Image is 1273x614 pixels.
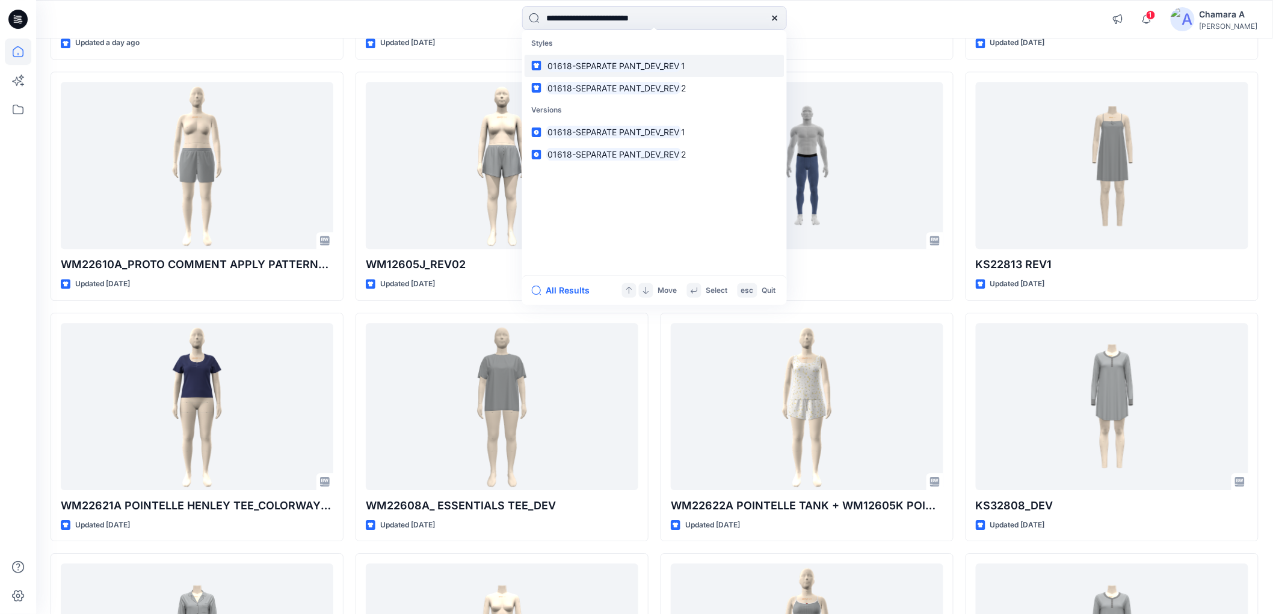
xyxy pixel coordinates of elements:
p: Versions [525,99,784,121]
a: WM12605J_REV02 [366,82,638,249]
a: 01618-SEPARATE PANT_DEV_REV2 [525,143,784,165]
a: KS32808_DEV [976,323,1248,490]
a: WM22608A_ ESSENTIALS TEE_DEV [366,323,638,490]
p: KS32808_DEV [976,497,1248,514]
p: esc [741,284,754,297]
p: Updated [DATE] [990,519,1045,532]
a: WM22610A_PROTO COMMENT APPLY PATTERN_REV1 [61,82,333,249]
a: 01618-SEPARATE PANT_DEV_REV1 [525,55,784,77]
img: avatar [1171,7,1195,31]
a: CD8629504_REV2 [671,82,943,249]
p: Updated [DATE] [75,278,130,290]
p: WM12605J_REV02 [366,256,638,273]
p: WM22608A_ ESSENTIALS TEE_DEV [366,497,638,514]
p: CD8629504_REV2 [671,256,943,273]
p: Quit [762,284,776,297]
p: WM22621A POINTELLE HENLEY TEE_COLORWAY_REV6 [61,497,333,514]
div: Chamara A [1200,7,1258,22]
p: Updated a day ago [75,37,140,49]
mark: 01618-SEPARATE PANT_DEV_REV [546,147,682,161]
span: 2 [681,149,686,159]
p: WM22622A POINTELLE TANK + WM12605K POINTELLE SHORT -w- PICOT_COLORWAY [671,497,943,514]
button: All Results [532,283,598,298]
p: Updated [DATE] [685,519,740,532]
p: Styles [525,32,784,55]
mark: 01618-SEPARATE PANT_DEV_REV [546,59,682,73]
a: KS22813 REV1 [976,82,1248,249]
p: Updated [DATE] [380,278,435,290]
span: 1 [1146,10,1156,20]
a: 01618-SEPARATE PANT_DEV_REV2 [525,77,784,99]
p: Updated [DATE] [380,519,435,532]
span: 1 [681,61,685,71]
p: Select [706,284,728,297]
p: Updated [DATE] [380,37,435,49]
div: [PERSON_NAME] [1200,22,1258,31]
a: WM22621A POINTELLE HENLEY TEE_COLORWAY_REV6 [61,323,333,490]
p: Move [658,284,677,297]
p: WM22610A_PROTO COMMENT APPLY PATTERN_REV1 [61,256,333,273]
span: 2 [681,83,686,93]
p: Updated [DATE] [75,519,130,532]
mark: 01618-SEPARATE PANT_DEV_REV [546,125,682,139]
mark: 01618-SEPARATE PANT_DEV_REV [546,81,682,95]
span: 1 [681,127,685,137]
p: Updated [DATE] [990,37,1045,49]
a: WM22622A POINTELLE TANK + WM12605K POINTELLE SHORT -w- PICOT_COLORWAY [671,323,943,490]
p: Updated [DATE] [990,278,1045,290]
p: KS22813 REV1 [976,256,1248,273]
a: 01618-SEPARATE PANT_DEV_REV1 [525,121,784,143]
